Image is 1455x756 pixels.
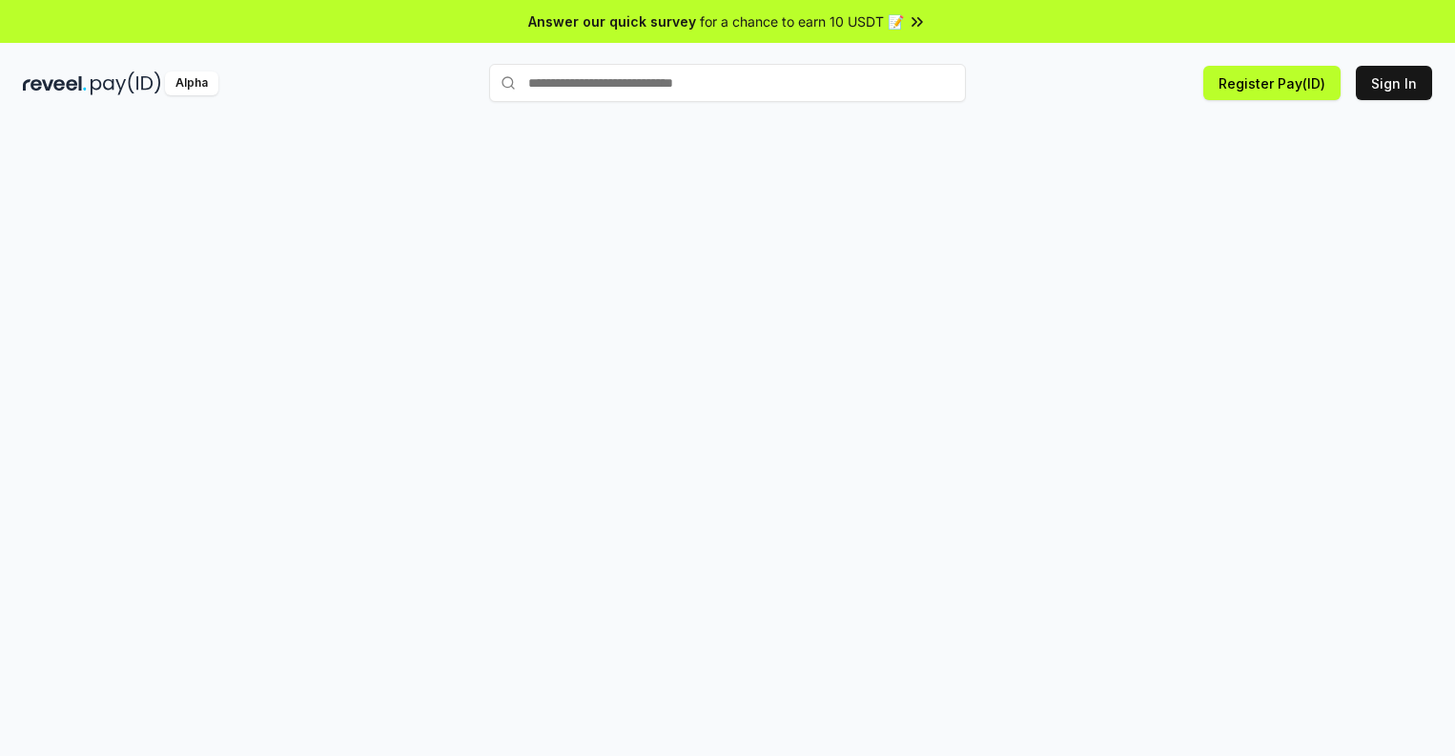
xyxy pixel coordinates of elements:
[165,72,218,95] div: Alpha
[23,72,87,95] img: reveel_dark
[1203,66,1341,100] button: Register Pay(ID)
[700,11,904,31] span: for a chance to earn 10 USDT 📝
[1356,66,1432,100] button: Sign In
[528,11,696,31] span: Answer our quick survey
[91,72,161,95] img: pay_id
